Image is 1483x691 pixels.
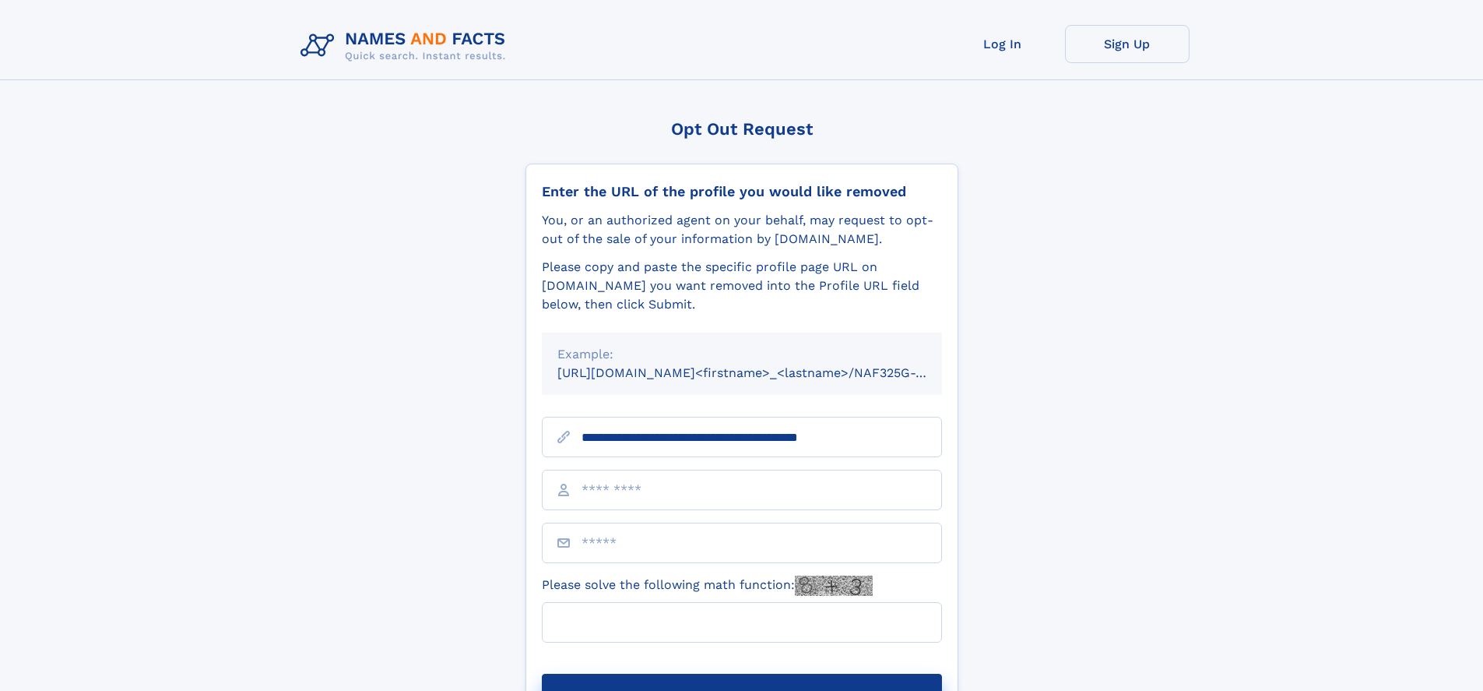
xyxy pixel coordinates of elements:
div: Enter the URL of the profile you would like removed [542,183,942,200]
a: Sign Up [1065,25,1190,63]
div: Please copy and paste the specific profile page URL on [DOMAIN_NAME] you want removed into the Pr... [542,258,942,314]
div: Example: [557,345,926,364]
a: Log In [940,25,1065,63]
small: [URL][DOMAIN_NAME]<firstname>_<lastname>/NAF325G-xxxxxxxx [557,365,972,380]
div: You, or an authorized agent on your behalf, may request to opt-out of the sale of your informatio... [542,211,942,249]
div: Opt Out Request [525,119,958,139]
label: Please solve the following math function: [542,576,873,596]
img: Logo Names and Facts [294,25,518,67]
